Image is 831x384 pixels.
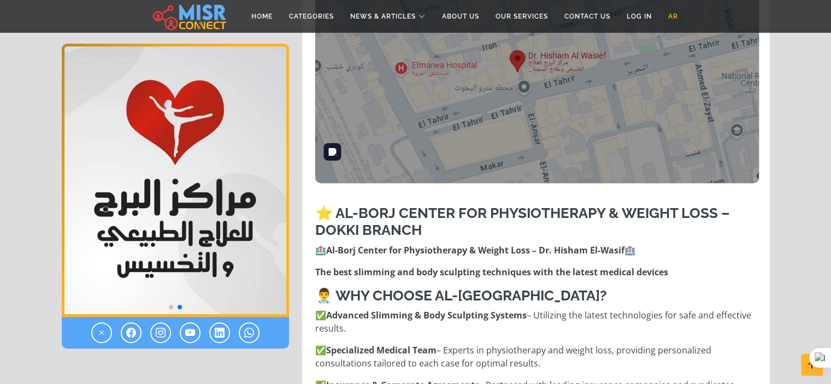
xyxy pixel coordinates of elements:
[315,309,759,335] p: ✅ – Utilizing the latest technologies for safe and effective results.
[326,344,437,356] strong: Specialized Medical Team
[660,6,686,27] a: AR
[350,11,416,21] span: News & Articles
[326,309,527,321] strong: Advanced Slimming & Body Sculpting Systems
[618,6,660,27] a: Log in
[169,305,173,309] span: Go to slide 1
[434,6,487,27] a: About Us
[315,205,759,239] h3: ⭐ Al-Borj Center for Physiotherapy & Weight Loss – Dokki Branch
[281,6,342,27] a: Categories
[315,266,668,278] strong: The best slimming and body sculpting techniques with the latest medical devices
[62,44,289,317] img: Al-Borg Center for Physical Therapy & Weight Loss
[315,344,759,370] p: ✅ – Experts in physiotherapy and weight loss, providing personalized consultations tailored to ea...
[62,44,289,317] div: 2 / 2
[315,244,759,257] p: 🏥 🏥
[556,6,618,27] a: Contact Us
[326,244,624,256] strong: Al-Borj Center for Physiotherapy & Weight Loss – Dr. Hisham El-Wasif
[315,287,759,304] h3: 👨‍⚕️ Why Choose Al-[GEOGRAPHIC_DATA]?
[178,305,182,309] span: Go to slide 2
[153,3,226,30] img: main.misr_connect
[342,6,434,27] a: News & Articles
[243,6,281,27] a: Home
[487,6,556,27] a: Our Services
